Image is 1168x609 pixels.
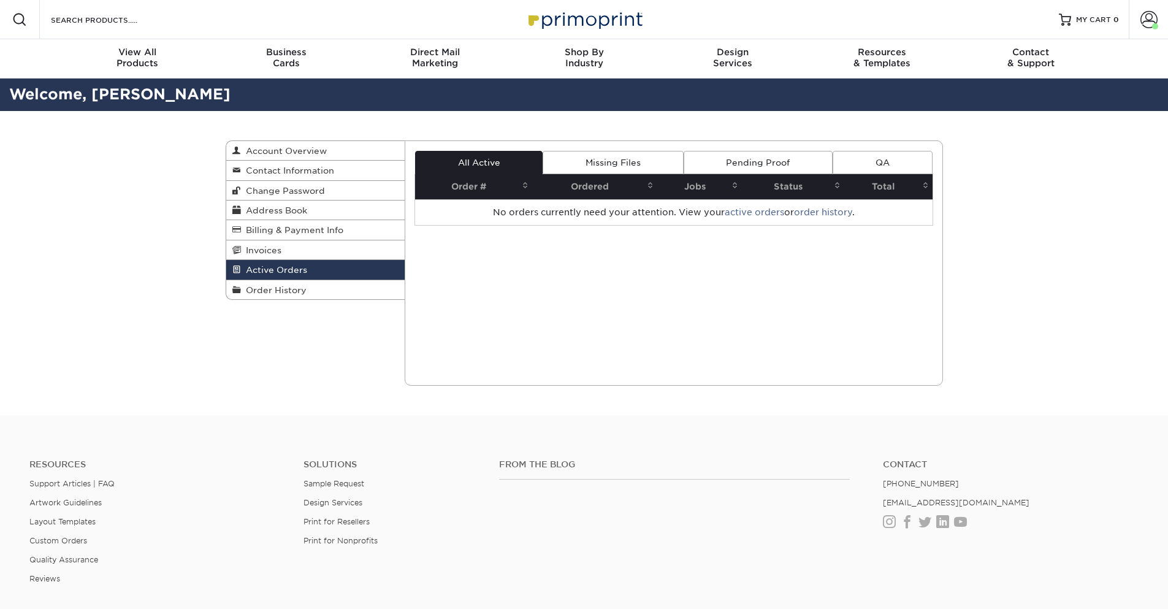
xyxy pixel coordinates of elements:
[1113,15,1119,24] span: 0
[303,498,362,507] a: Design Services
[63,47,212,58] span: View All
[361,47,510,69] div: Marketing
[29,459,285,470] h4: Resources
[361,39,510,79] a: Direct MailMarketing
[29,498,102,507] a: Artwork Guidelines
[361,47,510,58] span: Direct Mail
[658,47,807,69] div: Services
[956,47,1105,58] span: Contact
[212,47,361,69] div: Cards
[226,240,405,260] a: Invoices
[226,220,405,240] a: Billing & Payment Info
[29,555,98,564] a: Quality Assurance
[212,47,361,58] span: Business
[241,225,343,235] span: Billing & Payment Info
[807,47,956,58] span: Resources
[226,181,405,201] a: Change Password
[510,39,658,79] a: Shop ByIndustry
[303,479,364,488] a: Sample Request
[415,151,543,174] a: All Active
[226,161,405,180] a: Contact Information
[303,459,481,470] h4: Solutions
[241,205,307,215] span: Address Book
[29,536,87,545] a: Custom Orders
[833,151,932,174] a: QA
[523,6,646,33] img: Primoprint
[303,517,370,526] a: Print for Resellers
[241,285,307,295] span: Order History
[29,479,115,488] a: Support Articles | FAQ
[241,245,281,255] span: Invoices
[844,174,932,199] th: Total
[532,174,657,199] th: Ordered
[29,574,60,583] a: Reviews
[543,151,683,174] a: Missing Files
[29,517,96,526] a: Layout Templates
[212,39,361,79] a: BusinessCards
[956,39,1105,79] a: Contact& Support
[657,174,742,199] th: Jobs
[883,498,1029,507] a: [EMAIL_ADDRESS][DOMAIN_NAME]
[415,199,933,225] td: No orders currently need your attention. View your or .
[226,260,405,280] a: Active Orders
[303,536,378,545] a: Print for Nonprofits
[415,174,532,199] th: Order #
[241,166,334,175] span: Contact Information
[226,201,405,220] a: Address Book
[684,151,833,174] a: Pending Proof
[63,39,212,79] a: View AllProducts
[241,265,307,275] span: Active Orders
[63,47,212,69] div: Products
[725,207,784,217] a: active orders
[499,459,850,470] h4: From the Blog
[241,186,325,196] span: Change Password
[658,39,807,79] a: DesignServices
[883,479,959,488] a: [PHONE_NUMBER]
[226,141,405,161] a: Account Overview
[794,207,852,217] a: order history
[510,47,658,58] span: Shop By
[883,459,1139,470] a: Contact
[1076,15,1111,25] span: MY CART
[807,47,956,69] div: & Templates
[807,39,956,79] a: Resources& Templates
[956,47,1105,69] div: & Support
[50,12,169,27] input: SEARCH PRODUCTS.....
[241,146,327,156] span: Account Overview
[658,47,807,58] span: Design
[742,174,844,199] th: Status
[510,47,658,69] div: Industry
[226,280,405,299] a: Order History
